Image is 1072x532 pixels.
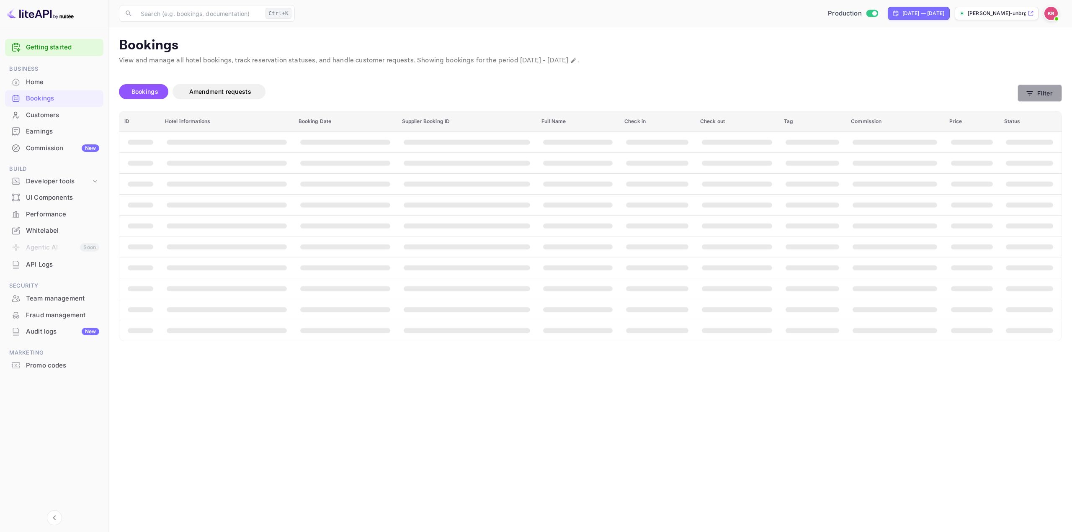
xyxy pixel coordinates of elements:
a: Bookings [5,90,103,106]
div: Fraud management [5,307,103,324]
div: CommissionNew [5,140,103,157]
span: Production [828,9,862,18]
th: Check out [695,111,779,132]
div: Customers [26,111,99,120]
div: API Logs [26,260,99,270]
span: Bookings [131,88,158,95]
a: Home [5,74,103,90]
div: [DATE] — [DATE] [902,10,944,17]
div: New [82,328,99,335]
div: Promo codes [5,357,103,374]
div: Bookings [5,90,103,107]
input: Search (e.g. bookings, documentation) [136,5,262,22]
p: View and manage all hotel bookings, track reservation statuses, and handle customer requests. Sho... [119,56,1062,66]
div: Earnings [26,127,99,136]
div: Audit logs [26,327,99,337]
span: Amendment requests [189,88,251,95]
div: New [82,144,99,152]
span: Build [5,164,103,174]
div: Promo codes [26,361,99,370]
img: Kobus Roux [1044,7,1058,20]
th: Status [999,111,1062,132]
a: Fraud management [5,307,103,323]
a: Getting started [26,43,99,52]
th: Check in [619,111,695,132]
div: account-settings tabs [119,84,1018,99]
th: ID [119,111,160,132]
th: Hotel informations [160,111,294,132]
div: Performance [5,206,103,223]
th: Booking Date [294,111,397,132]
a: Promo codes [5,357,103,373]
span: Business [5,64,103,74]
div: Home [26,77,99,87]
div: Team management [5,290,103,307]
div: Whitelabel [26,226,99,236]
a: UI Components [5,190,103,205]
span: Marketing [5,348,103,357]
div: Getting started [5,39,103,56]
p: [PERSON_NAME]-unbrg.[PERSON_NAME]... [968,10,1026,17]
a: Team management [5,290,103,306]
th: Price [944,111,1000,132]
div: Commission [26,144,99,153]
a: Earnings [5,123,103,139]
div: Fraud management [26,311,99,320]
div: Earnings [5,123,103,140]
a: Whitelabel [5,223,103,238]
div: UI Components [26,193,99,203]
a: CommissionNew [5,140,103,156]
div: Whitelabel [5,223,103,239]
div: Performance [26,210,99,219]
img: LiteAPI logo [7,7,74,20]
p: Bookings [119,37,1062,54]
div: Switch to Sandbox mode [825,9,881,18]
div: Customers [5,107,103,123]
a: API Logs [5,257,103,272]
div: API Logs [5,257,103,273]
table: booking table [119,111,1062,341]
div: Team management [26,294,99,303]
div: Audit logsNew [5,324,103,340]
div: Bookings [26,94,99,103]
a: Performance [5,206,103,222]
span: [DATE] - [DATE] [520,56,568,65]
a: Customers [5,107,103,123]
th: Full Name [536,111,619,132]
button: Collapse navigation [47,510,62,525]
th: Supplier Booking ID [397,111,537,132]
div: UI Components [5,190,103,206]
button: Filter [1018,85,1062,102]
th: Tag [779,111,846,132]
th: Commission [846,111,944,132]
a: Audit logsNew [5,324,103,339]
button: Change date range [569,57,577,65]
div: Developer tools [26,177,91,186]
span: Security [5,281,103,290]
div: Ctrl+K [265,8,291,19]
div: Developer tools [5,174,103,189]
